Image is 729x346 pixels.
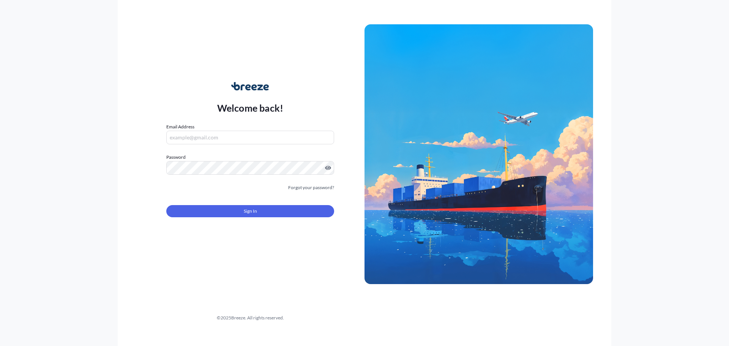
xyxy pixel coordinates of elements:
label: Password [166,153,334,161]
button: Sign In [166,205,334,217]
div: © 2025 Breeze. All rights reserved. [136,314,364,322]
label: Email Address [166,123,194,131]
input: example@gmail.com [166,131,334,144]
span: Sign In [244,207,257,215]
p: Welcome back! [217,102,284,114]
img: Ship illustration [364,24,593,284]
button: Show password [325,165,331,171]
a: Forgot your password? [288,184,334,191]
